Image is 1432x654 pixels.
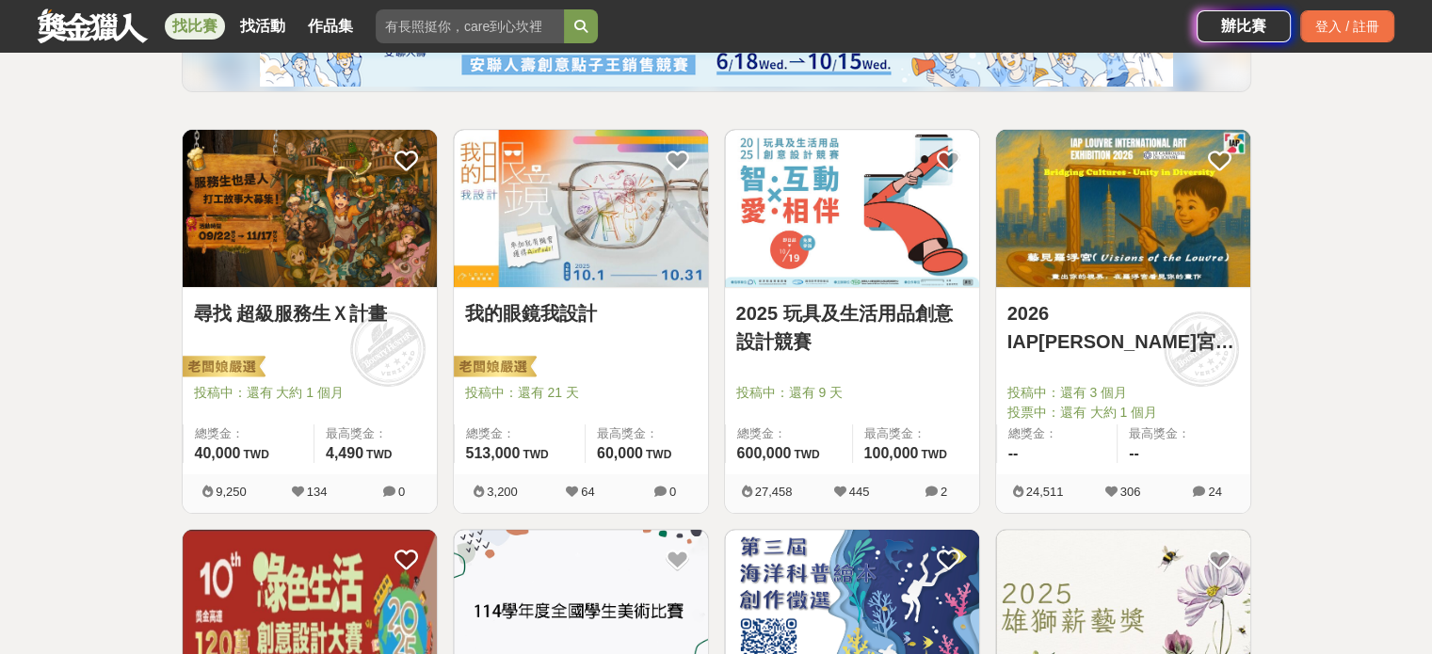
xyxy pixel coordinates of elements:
span: 3,200 [487,485,518,499]
span: 最高獎金： [597,424,697,443]
span: -- [1129,445,1139,461]
span: 24,511 [1026,485,1064,499]
a: Cover Image [454,130,708,288]
img: Cover Image [996,130,1250,287]
span: 最高獎金： [1129,424,1239,443]
a: Cover Image [725,130,979,288]
a: 作品集 [300,13,361,40]
span: 總獎金： [466,424,573,443]
span: 24 [1208,485,1221,499]
span: TWD [921,448,946,461]
span: 2 [941,485,947,499]
input: 有長照挺你，care到心坎裡！青春出手，拍出照顧 影音徵件活動 [376,9,564,43]
span: 600,000 [737,445,792,461]
span: TWD [794,448,819,461]
img: Cover Image [183,130,437,287]
a: 找比賽 [165,13,225,40]
span: 投票中：還有 大約 1 個月 [1007,403,1239,423]
span: -- [1008,445,1019,461]
span: 27,458 [755,485,793,499]
a: 辦比賽 [1197,10,1291,42]
span: 投稿中：還有 9 天 [736,383,968,403]
span: 134 [307,485,328,499]
img: 老闆娘嚴選 [450,355,537,381]
span: 445 [849,485,870,499]
span: 最高獎金： [326,424,426,443]
a: 尋找 超級服務生Ｘ計畫 [194,299,426,327]
div: 登入 / 註冊 [1300,10,1394,42]
span: 306 [1120,485,1141,499]
img: 老闆娘嚴選 [179,355,265,381]
a: 2025 玩具及生活用品創意設計競賽 [736,299,968,356]
a: 找活動 [233,13,293,40]
a: Cover Image [183,130,437,288]
span: TWD [523,448,548,461]
span: TWD [366,448,392,461]
img: Cover Image [454,130,708,287]
span: 0 [669,485,676,499]
span: 總獎金： [195,424,302,443]
span: TWD [646,448,671,461]
span: 40,000 [195,445,241,461]
img: Cover Image [725,130,979,287]
span: 投稿中：還有 3 個月 [1007,383,1239,403]
span: TWD [243,448,268,461]
span: 總獎金： [737,424,841,443]
span: 64 [581,485,594,499]
a: 2026 IAP[PERSON_NAME]宮國際藝術展徵件 [1007,299,1239,356]
span: 0 [398,485,405,499]
span: 9,250 [216,485,247,499]
span: 投稿中：還有 大約 1 個月 [194,383,426,403]
span: 60,000 [597,445,643,461]
span: 4,490 [326,445,363,461]
span: 最高獎金： [864,424,968,443]
a: 我的眼鏡我設計 [465,299,697,327]
span: 513,000 [466,445,521,461]
span: 總獎金： [1008,424,1106,443]
a: Cover Image [996,130,1250,288]
span: 投稿中：還有 21 天 [465,383,697,403]
span: 100,000 [864,445,919,461]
